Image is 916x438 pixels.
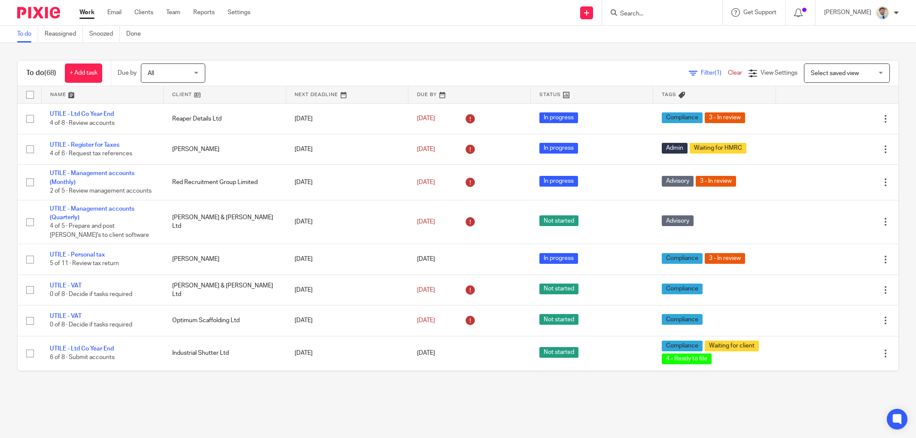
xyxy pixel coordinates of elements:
span: Compliance [662,284,703,294]
span: Get Support [743,9,776,15]
a: Team [166,8,180,17]
span: 3 - In review [696,176,736,187]
span: Advisory [662,215,694,226]
a: Reports [193,8,215,17]
img: Pixie [17,7,60,18]
td: [DATE] [286,305,408,336]
span: 6 of 8 · Submit accounts [50,355,115,361]
span: 3 - In review [705,253,745,264]
td: [DATE] [286,336,408,371]
span: Waiting for HMRC [690,143,746,154]
a: UTILE - Register for Taxes [50,142,119,148]
td: Optimum Scaffolding Ltd [164,305,286,336]
a: To do [17,26,38,42]
td: [DATE] [286,244,408,275]
span: 4 of 8 · Review accounts [50,120,115,126]
td: Red Recruitment Group Limited [164,165,286,200]
td: [DATE] [286,165,408,200]
td: AJP Transport Limited [164,371,286,405]
span: Compliance [662,253,703,264]
input: Search [619,10,697,18]
span: In progress [539,112,578,123]
span: 4 of 5 · Prepare and post [PERSON_NAME]'s to client software [50,223,149,238]
span: In progress [539,176,578,187]
a: UTILE - Management accounts (Quarterly) [50,206,134,221]
span: [DATE] [417,179,435,185]
td: [PERSON_NAME] & [PERSON_NAME] Ltd [164,200,286,244]
td: Reaper Details Ltd [164,103,286,134]
td: [DATE] [286,371,408,405]
a: Clear [728,70,742,76]
a: + Add task [65,63,102,83]
span: 4 of 6 · Request tax references [50,151,132,157]
span: (1) [715,70,721,76]
span: 5 of 11 · Review tax return [50,261,119,267]
span: (68) [44,69,56,76]
td: [DATE] [286,134,408,164]
a: UTILE - VAT [50,283,82,289]
span: Compliance [662,341,703,351]
span: Select saved view [811,70,859,76]
td: [PERSON_NAME] [164,134,286,164]
span: [DATE] [417,350,435,356]
p: Due by [118,69,137,77]
span: [DATE] [417,146,435,152]
span: In progress [539,143,578,154]
span: Compliance [662,112,703,123]
a: UTILE - Personal tax [50,252,105,258]
p: [PERSON_NAME] [824,8,871,17]
td: [PERSON_NAME] & [PERSON_NAME] Ltd [164,275,286,305]
span: All [148,70,154,76]
span: In progress [539,253,578,264]
img: 1693835698283.jfif [876,6,889,20]
span: Advisory [662,176,694,187]
td: [DATE] [286,200,408,244]
td: [DATE] [286,103,408,134]
span: [DATE] [417,219,435,225]
a: UTILE - Ltd Co Year End [50,346,114,352]
span: 0 of 8 · Decide if tasks required [50,291,132,297]
a: Settings [228,8,250,17]
span: Not started [539,314,578,325]
span: Not started [539,347,578,358]
span: [DATE] [417,287,435,293]
td: [PERSON_NAME] [164,244,286,275]
span: Admin [662,143,688,154]
a: Email [107,8,122,17]
span: [DATE] [417,317,435,323]
td: [DATE] [286,275,408,305]
a: Reassigned [45,26,83,42]
span: Compliance [662,314,703,325]
span: Tags [662,92,676,97]
span: 3 - In review [705,112,745,123]
a: UTILE - VAT [50,313,82,319]
a: Clients [134,8,153,17]
span: View Settings [761,70,797,76]
span: Not started [539,215,578,226]
a: Snoozed [89,26,120,42]
a: UTILE - Management accounts (Monthly) [50,170,134,185]
span: [DATE] [417,256,435,262]
a: UTILE - Ltd Co Year End [50,111,114,117]
span: 0 of 8 · Decide if tasks required [50,322,132,328]
td: Industrial Shutter Ltd [164,336,286,371]
span: Waiting for client [705,341,759,351]
span: [DATE] [417,116,435,122]
span: 2 of 5 · Review management accounts [50,188,152,194]
span: Not started [539,284,578,294]
a: Work [79,8,94,17]
span: 4 - Ready to file [662,353,712,364]
a: Done [126,26,147,42]
h1: To do [26,69,56,78]
span: Filter [701,70,728,76]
